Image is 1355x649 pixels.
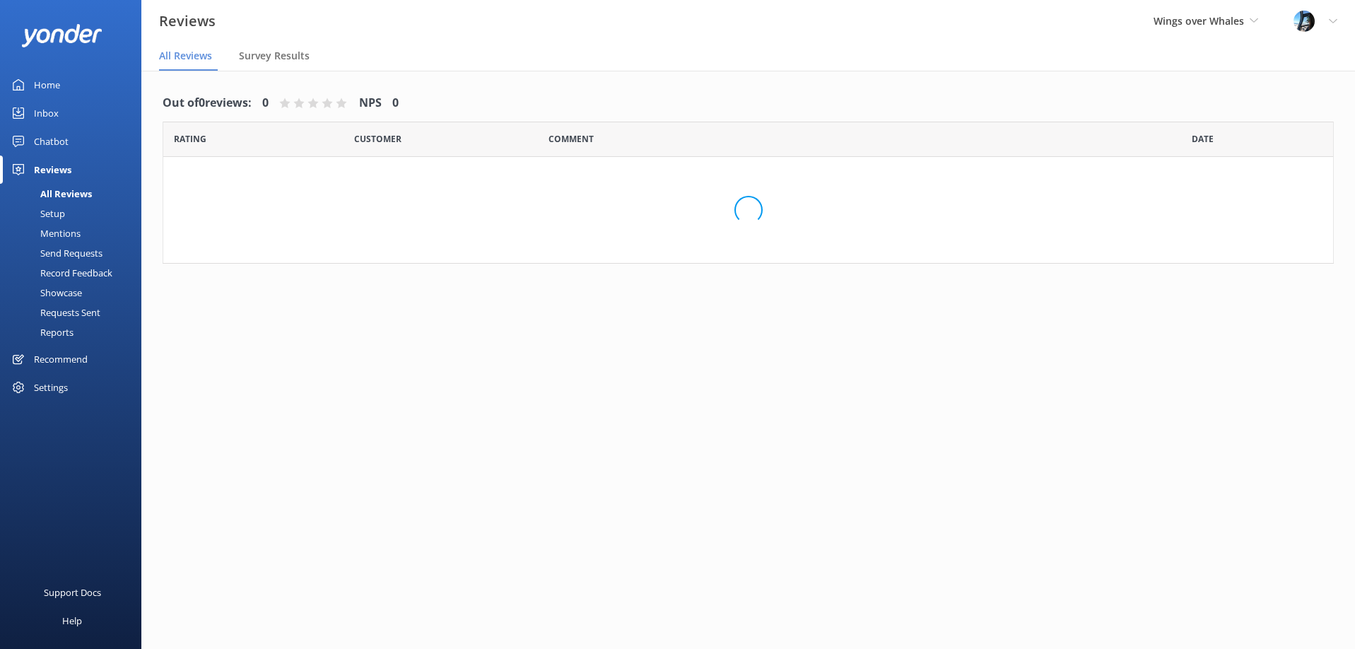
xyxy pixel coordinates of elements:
[8,204,65,223] div: Setup
[354,132,401,146] span: Date
[8,184,92,204] div: All Reviews
[8,204,141,223] a: Setup
[159,10,216,33] h3: Reviews
[163,94,252,112] h4: Out of 0 reviews:
[1294,11,1315,32] img: 145-1635463833.jpg
[8,322,141,342] a: Reports
[1154,14,1244,28] span: Wings over Whales
[34,71,60,99] div: Home
[34,127,69,156] div: Chatbot
[549,132,594,146] span: Question
[8,184,141,204] a: All Reviews
[44,578,101,607] div: Support Docs
[8,243,141,263] a: Send Requests
[8,303,100,322] div: Requests Sent
[8,303,141,322] a: Requests Sent
[8,243,102,263] div: Send Requests
[8,283,82,303] div: Showcase
[262,94,269,112] h4: 0
[8,263,141,283] a: Record Feedback
[8,283,141,303] a: Showcase
[1192,132,1214,146] span: Date
[359,94,382,112] h4: NPS
[159,49,212,63] span: All Reviews
[8,223,81,243] div: Mentions
[62,607,82,635] div: Help
[34,373,68,402] div: Settings
[34,345,88,373] div: Recommend
[34,156,71,184] div: Reviews
[8,322,74,342] div: Reports
[8,263,112,283] div: Record Feedback
[21,24,102,47] img: yonder-white-logo.png
[392,94,399,112] h4: 0
[239,49,310,63] span: Survey Results
[8,223,141,243] a: Mentions
[34,99,59,127] div: Inbox
[174,132,206,146] span: Date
